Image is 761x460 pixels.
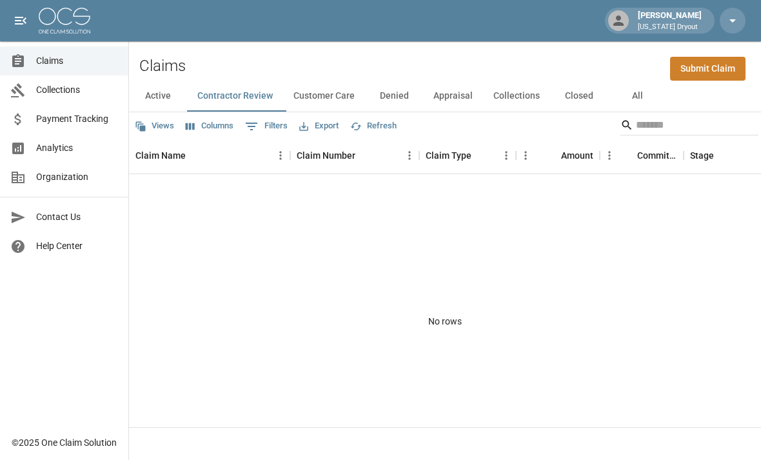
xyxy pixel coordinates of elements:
span: Organization [36,170,118,184]
p: [US_STATE] Dryout [638,22,702,33]
div: Claim Name [135,137,186,174]
a: Submit Claim [670,57,746,81]
button: Sort [543,146,561,165]
button: Export [296,116,342,136]
button: Appraisal [423,81,483,112]
div: Claim Type [426,137,471,174]
span: Analytics [36,141,118,155]
img: ocs-logo-white-transparent.png [39,8,90,34]
button: Menu [516,146,535,165]
button: All [608,81,666,112]
button: Select columns [183,116,237,136]
button: open drawer [8,8,34,34]
div: Claim Name [129,137,290,174]
div: Committed Amount [637,137,677,174]
button: Menu [600,146,619,165]
div: Amount [561,137,593,174]
button: Sort [471,146,489,165]
span: Payment Tracking [36,112,118,126]
button: Contractor Review [187,81,283,112]
button: Customer Care [283,81,365,112]
button: Collections [483,81,550,112]
button: Menu [271,146,290,165]
div: dynamic tabs [129,81,761,112]
button: Closed [550,81,608,112]
button: Active [129,81,187,112]
button: Refresh [347,116,400,136]
button: Sort [186,146,204,165]
span: Collections [36,83,118,97]
div: Search [620,115,758,138]
span: Claims [36,54,118,68]
div: Claim Type [419,137,516,174]
button: Menu [400,146,419,165]
button: Sort [619,146,637,165]
div: Claim Number [290,137,419,174]
div: Committed Amount [600,137,684,174]
button: Show filters [242,116,291,137]
button: Views [132,116,177,136]
button: Menu [497,146,516,165]
button: Denied [365,81,423,112]
button: Sort [355,146,373,165]
div: © 2025 One Claim Solution [12,436,117,449]
h2: Claims [139,57,186,75]
div: Stage [690,137,714,174]
span: Help Center [36,239,118,253]
div: [PERSON_NAME] [633,9,707,32]
div: Claim Number [297,137,355,174]
button: Sort [714,146,732,165]
span: Contact Us [36,210,118,224]
div: Amount [516,137,600,174]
